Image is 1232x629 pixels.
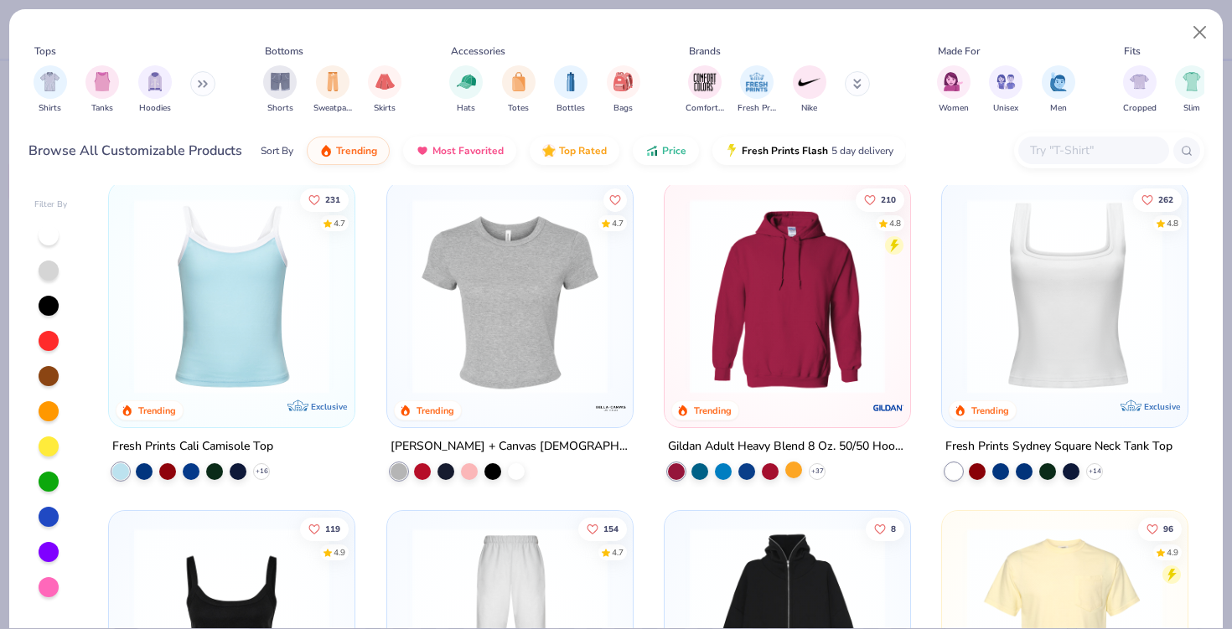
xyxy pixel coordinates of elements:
div: filter for Totes [502,65,536,115]
span: Tanks [91,102,113,115]
span: Shirts [39,102,61,115]
div: Browse All Customizable Products [28,141,242,161]
span: Shorts [267,102,293,115]
span: Cropped [1123,102,1157,115]
span: Exclusive [312,401,348,412]
img: flash.gif [725,144,738,157]
img: Unisex Image [996,72,1016,91]
div: filter for Tanks [85,65,119,115]
span: 96 [1163,524,1173,533]
span: Skirts [374,102,396,115]
button: filter button [686,65,724,115]
button: Fresh Prints Flash5 day delivery [712,137,906,165]
img: Slim Image [1183,72,1201,91]
button: Like [300,188,349,212]
button: filter button [313,65,352,115]
span: Fresh Prints [738,102,776,115]
span: 8 [891,524,896,533]
button: filter button [607,65,640,115]
div: Fresh Prints Sydney Square Neck Tank Top [945,436,1172,457]
button: Close [1184,17,1216,49]
span: Comfort Colors [686,102,724,115]
div: Fits [1124,44,1141,59]
img: most_fav.gif [416,144,429,157]
button: filter button [449,65,483,115]
span: Bottles [556,102,585,115]
div: filter for Skirts [368,65,401,115]
span: + 16 [256,467,268,477]
img: Hats Image [457,72,476,91]
div: filter for Men [1042,65,1075,115]
button: Like [1138,517,1182,540]
button: filter button [34,65,67,115]
img: Nike Image [797,70,822,95]
div: filter for Hats [449,65,483,115]
div: filter for Slim [1175,65,1209,115]
button: Price [633,137,699,165]
button: filter button [263,65,297,115]
span: Fresh Prints Flash [742,144,828,157]
img: a164e800-7022-4571-a324-30c76f641635 [893,198,1105,394]
span: Sweatpants [313,102,352,115]
div: filter for Sweatpants [313,65,352,115]
button: filter button [502,65,536,115]
span: Nike [801,102,817,115]
img: Tanks Image [93,72,111,91]
div: 4.7 [611,218,623,230]
span: 231 [325,196,340,204]
img: Bella + Canvas logo [594,391,628,425]
img: Cropped Image [1130,72,1149,91]
div: 4.8 [889,218,901,230]
span: Slim [1183,102,1200,115]
img: Shorts Image [271,72,290,91]
div: Bottoms [265,44,303,59]
span: + 14 [1089,467,1101,477]
div: Tops [34,44,56,59]
span: 262 [1158,196,1173,204]
button: filter button [989,65,1022,115]
img: Gildan logo [872,391,905,425]
div: 4.7 [611,546,623,559]
img: TopRated.gif [542,144,556,157]
img: Bottles Image [562,72,580,91]
button: Like [856,188,904,212]
div: filter for Hoodies [138,65,172,115]
div: 4.8 [1167,218,1178,230]
button: filter button [368,65,401,115]
button: filter button [1175,65,1209,115]
span: Exclusive [1144,401,1180,412]
div: Fresh Prints Cali Camisole Top [112,436,273,457]
button: filter button [937,65,971,115]
span: + 37 [810,467,823,477]
img: Comfort Colors Image [692,70,717,95]
img: 28425ec1-0436-412d-a053-7d6557a5cd09 [616,198,828,394]
div: filter for Fresh Prints [738,65,776,115]
div: 4.9 [334,546,345,559]
img: Sweatpants Image [324,72,342,91]
span: Hats [457,102,475,115]
button: Like [577,517,626,540]
img: Shirts Image [40,72,60,91]
img: 01756b78-01f6-4cc6-8d8a-3c30c1a0c8ac [681,198,893,394]
div: Gildan Adult Heavy Blend 8 Oz. 50/50 Hooded Sweatshirt [668,436,907,457]
div: filter for Comfort Colors [686,65,724,115]
div: filter for Shorts [263,65,297,115]
button: filter button [554,65,588,115]
button: filter button [1042,65,1075,115]
button: Trending [307,137,390,165]
button: filter button [738,65,776,115]
div: filter for Bags [607,65,640,115]
img: aa15adeb-cc10-480b-b531-6e6e449d5067 [404,198,616,394]
button: Most Favorited [403,137,516,165]
img: Totes Image [510,72,528,91]
div: 4.9 [1167,546,1178,559]
img: Hoodies Image [146,72,164,91]
span: 5 day delivery [831,142,893,161]
div: filter for Cropped [1123,65,1157,115]
button: filter button [793,65,826,115]
button: filter button [138,65,172,115]
img: Skirts Image [375,72,395,91]
div: filter for Nike [793,65,826,115]
span: Hoodies [139,102,171,115]
div: Brands [689,44,721,59]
